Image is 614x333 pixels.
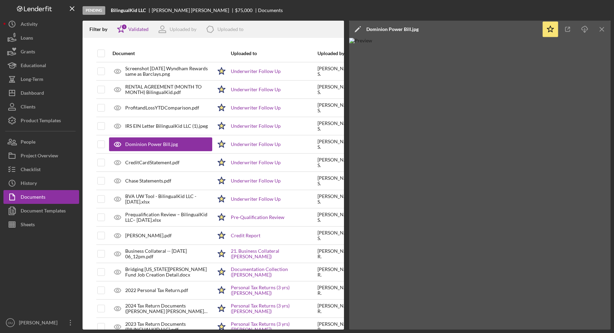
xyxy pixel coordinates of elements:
div: Activity [21,17,37,33]
div: [PERSON_NAME] S . [317,102,356,113]
div: Business Collateral -- [DATE] 06_12pm.pdf [125,248,212,259]
div: RENTAL AGREEMENT (MONTH TO MONTH) BilingualKid.pdf [125,84,212,95]
button: Loans [3,31,79,45]
button: Educational [3,59,79,72]
div: [PERSON_NAME] R . [317,285,356,296]
div: Uploaded by [317,51,356,56]
div: Uploaded by [170,27,196,32]
div: [PERSON_NAME] S . [317,212,356,223]
div: [PERSON_NAME] R . [317,321,356,332]
a: Grants [3,45,79,59]
div: [PERSON_NAME] R . [317,248,356,259]
button: Activity [3,17,79,31]
button: Checklist [3,163,79,176]
div: [PERSON_NAME].pdf [125,233,172,238]
div: [PERSON_NAME] S . [317,157,356,168]
div: History [21,176,37,192]
div: 2023 Tax Return Documents (BILINGUALKID LLC).pdf [125,321,212,332]
button: Dashboard [3,86,79,100]
div: Filter by [89,27,112,32]
div: Documents [21,190,45,206]
button: People [3,135,79,149]
div: Dominion Power Bill.jpg [125,142,178,147]
div: Clients [21,100,35,115]
a: Personal Tax Returns (3 yrs) ([PERSON_NAME]) [231,321,317,332]
div: Prequalification Review – BilingualKid LLC– [DATE].xlsx [125,212,212,223]
a: Underwriter Follow Up [231,178,281,184]
div: [PERSON_NAME] S . [317,194,356,205]
a: Personal Tax Returns (3 yrs) ([PERSON_NAME]) [231,285,317,296]
div: IRS EIN Letter BilingualKid LLC (1).jpeg [125,123,208,129]
a: 21. Business Collateral ([PERSON_NAME]) [231,248,317,259]
div: [PERSON_NAME] S . [317,230,356,241]
div: People [21,135,35,150]
div: Uploaded to [231,51,317,56]
a: Pre-Qualification Review [231,215,284,220]
div: Bridging [US_STATE][PERSON_NAME] Fund Job Creation Detail.docx [125,267,212,278]
div: Document Templates [21,204,66,219]
div: Project Overview [21,149,58,164]
div: Sheets [21,218,35,233]
div: Product Templates [21,114,61,129]
a: Underwriter Follow Up [231,160,281,165]
div: Documents [258,8,283,13]
div: Checklist [21,163,41,178]
div: Chase Statements.pdf [125,178,171,184]
div: CreditCardStatement.pdf [125,160,180,165]
div: [PERSON_NAME] S . [317,121,356,132]
div: Screenshot [DATE] Wyndham Rewards same as Barclays.png [125,66,212,77]
div: [PERSON_NAME] S . [317,66,356,77]
div: 2024 Tax Return Documents ([PERSON_NAME] [PERSON_NAME] L).pdf [125,303,212,314]
img: Preview [349,38,611,330]
a: Underwriter Follow Up [231,87,281,92]
div: Document [112,51,212,56]
div: Uploaded to [217,27,244,32]
button: Project Overview [3,149,79,163]
button: Documents [3,190,79,204]
button: Long-Term [3,72,79,86]
div: BVA UW Tool - BilingualKid LLC - [DATE].xlsx [125,194,212,205]
div: [PERSON_NAME] S . [317,175,356,186]
span: $75,000 [235,7,252,13]
div: Pending [83,6,105,15]
a: Personal Tax Returns (3 yrs) ([PERSON_NAME]) [231,303,317,314]
div: [PERSON_NAME] [PERSON_NAME] [152,8,235,13]
div: Long-Term [21,72,43,88]
div: Loans [21,31,33,46]
div: Educational [21,59,46,74]
div: Dominion Power Bill.jpg [366,27,419,32]
div: Dashboard [21,86,44,102]
a: Underwriter Follow Up [231,196,281,202]
button: OU[PERSON_NAME] Underwriting [3,316,79,330]
a: Underwriter Follow Up [231,105,281,111]
a: Underwriter Follow Up [231,123,281,129]
div: [PERSON_NAME] S . [317,139,356,150]
a: Underwriter Follow Up [231,142,281,147]
iframe: Intercom live chat [591,303,607,319]
a: Underwriter Follow Up [231,69,281,74]
button: Clients [3,100,79,114]
div: Grants [21,45,35,60]
div: [PERSON_NAME] R . [317,267,356,278]
button: Product Templates [3,114,79,127]
div: [PERSON_NAME] S . [317,84,356,95]
button: Sheets [3,218,79,231]
div: Validated [128,27,149,32]
a: Documentation Collection ([PERSON_NAME]) [231,267,317,278]
div: ProfitandLossYTDComparison.pdf [125,105,199,111]
a: History [3,176,79,190]
button: Document Templates [3,204,79,218]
